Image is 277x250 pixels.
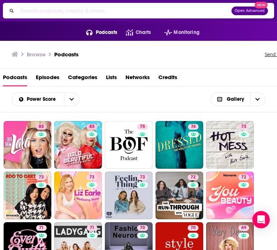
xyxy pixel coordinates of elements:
span: Power Score [27,97,58,102]
a: 74 [188,124,199,130]
a: 75 [105,121,153,169]
span: 72 [241,174,246,181]
h3: Browse [27,51,46,58]
span: 72 [191,174,196,181]
a: 70 [188,225,199,231]
a: 75 [137,124,148,130]
a: Podcasts [54,51,78,58]
h2: Choose List sort [12,92,80,106]
span: 71 [90,224,94,232]
span: Monitoring [174,27,199,38]
button: open menu [64,93,79,106]
span: 73 [39,174,44,181]
a: Podcasts [3,72,27,86]
span: Gallery [227,97,244,102]
span: 72 [140,174,145,181]
a: 73 [54,172,102,219]
button: Open AdvancedNew [231,7,268,15]
div: Open Intercom Messenger [252,211,270,228]
span: Open Advanced [235,9,265,13]
span: Podcasts [96,27,117,38]
span: 73 [241,123,246,130]
span: 83 [39,123,44,130]
a: 73 [86,174,97,180]
a: 70 [137,225,148,231]
a: 73 [4,172,51,219]
span: 71 [39,224,44,232]
span: Charts [136,27,151,38]
a: 72 [105,172,153,219]
a: 73 [206,121,254,169]
a: 73 [36,174,47,180]
a: 69 [238,225,249,231]
a: 72 [155,172,203,219]
span: 73 [89,174,94,181]
a: Lists [106,72,117,86]
a: Episodes [36,72,59,86]
button: Choose View [210,92,266,106]
span: 74 [191,123,196,130]
a: 72 [137,174,148,180]
button: open menu [77,27,117,38]
a: 71 [36,225,47,231]
a: 83 [54,121,102,169]
span: 70 [140,224,145,232]
span: 69 [241,224,246,232]
button: open menu [155,27,200,38]
div: Search podcasts, credits, & more... [3,3,274,18]
a: 74 [155,121,203,169]
a: 73 [238,124,249,130]
a: 72 [206,172,254,219]
a: 71 [87,225,97,231]
a: 72 [238,174,249,180]
input: Search podcasts, credits, & more... [17,5,231,17]
a: Credits [158,72,177,86]
a: Charts [117,27,151,38]
button: open menu [12,97,64,102]
a: Categories [68,72,97,86]
span: 75 [140,123,145,130]
span: New [255,2,268,9]
a: 72 [188,174,199,180]
a: Networks [125,72,150,86]
span: 70 [191,224,196,232]
a: 83 [86,124,97,130]
a: 83 [4,121,51,169]
a: 83 [36,124,47,130]
span: 83 [89,123,94,130]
